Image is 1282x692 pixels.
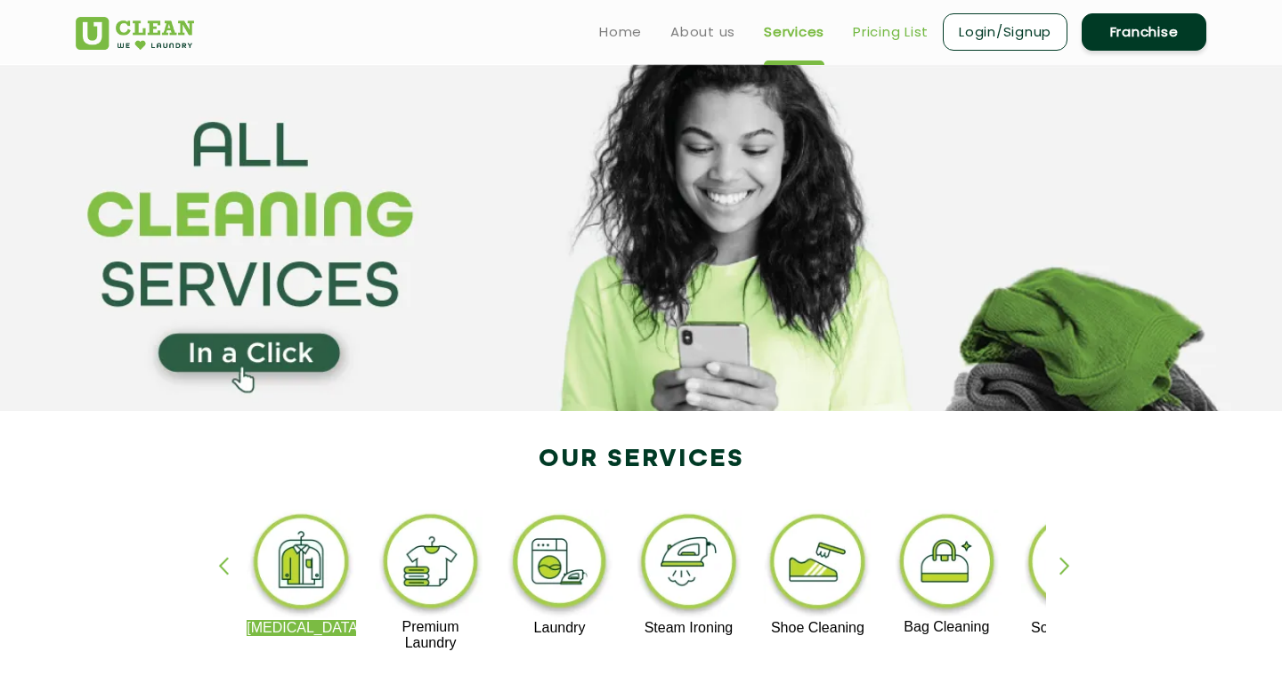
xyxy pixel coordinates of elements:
[505,510,614,620] img: laundry_cleaning_11zon.webp
[1021,510,1131,620] img: sofa_cleaning_11zon.webp
[76,17,194,50] img: UClean Laundry and Dry Cleaning
[247,510,356,620] img: dry_cleaning_11zon.webp
[634,620,743,636] p: Steam Ironing
[892,619,1002,635] p: Bag Cleaning
[376,510,485,619] img: premium_laundry_cleaning_11zon.webp
[764,21,824,43] a: Services
[763,620,872,636] p: Shoe Cleaning
[892,510,1002,619] img: bag_cleaning_11zon.webp
[763,510,872,620] img: shoe_cleaning_11zon.webp
[247,620,356,636] p: [MEDICAL_DATA]
[1082,13,1206,51] a: Franchise
[670,21,735,43] a: About us
[943,13,1067,51] a: Login/Signup
[853,21,929,43] a: Pricing List
[1021,620,1131,636] p: Sofa Cleaning
[599,21,642,43] a: Home
[634,510,743,620] img: steam_ironing_11zon.webp
[376,619,485,651] p: Premium Laundry
[505,620,614,636] p: Laundry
